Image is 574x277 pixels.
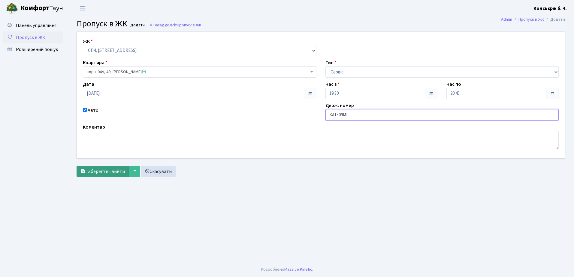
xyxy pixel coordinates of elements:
label: ЖК [83,38,93,45]
label: Тип [325,59,337,66]
label: Коментар [83,124,105,131]
img: logo.png [6,2,18,14]
label: Дата [83,81,94,88]
small: Додати . [129,23,147,28]
a: Скасувати [141,166,176,177]
label: Квартира [83,59,107,66]
a: Розширений пошук [3,43,63,55]
label: Час з [325,81,340,88]
span: Панель управління [16,22,56,29]
b: Комфорт [20,3,49,13]
label: Держ. номер [325,102,354,109]
input: АА1234АА [325,109,559,121]
a: Admin [501,16,512,22]
a: Консьєрж б. 4. [533,5,567,12]
label: Авто [88,107,98,114]
li: Додати [544,16,565,23]
span: Розширений пошук [16,46,58,53]
span: Пропуск в ЖК [77,18,127,30]
span: Пропуск в ЖК [177,22,201,28]
a: Пропуск в ЖК [518,16,544,22]
nav: breadcrumb [492,13,574,26]
a: Назад до всіхПропуск в ЖК [149,22,201,28]
span: корп. 04А, 49, Бондаренко Євгеній Геннадійович <span class='la la-check-square text-success'></span> [83,66,316,78]
span: Таун [20,3,63,13]
span: Пропуск в ЖК [16,34,45,41]
a: Massive Kinetic [284,266,312,273]
span: Зберегти і вийти [88,168,125,175]
button: Переключити навігацію [75,3,90,13]
div: Розроблено . [261,266,313,273]
label: Час по [446,81,461,88]
span: корп. 04А, 49, Бондаренко Євгеній Геннадійович <span class='la la-check-square text-success'></span> [87,69,309,75]
a: Пропуск в ЖК [3,31,63,43]
button: Зберегти і вийти [77,166,129,177]
a: Панель управління [3,19,63,31]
